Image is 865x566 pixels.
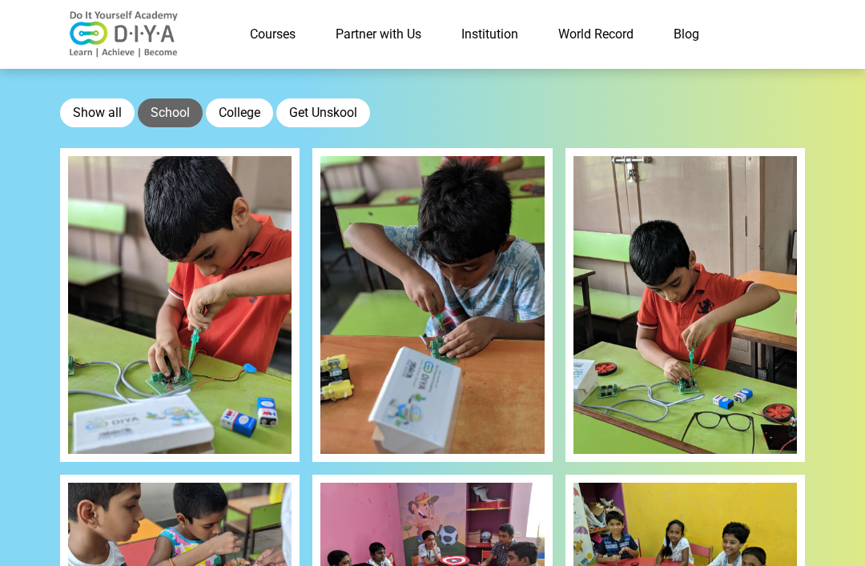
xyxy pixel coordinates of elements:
a: Institution [441,18,538,50]
img: logo-v2.png [60,10,188,58]
button: Get Unskool [276,98,370,127]
button: School [138,98,203,127]
a: Contact Us [719,18,805,50]
a: Courses [230,18,316,50]
a: Partner with Us [316,18,441,50]
button: Show all [60,98,135,127]
button: College [206,98,273,127]
a: Blog [654,18,719,50]
a: World Record [538,18,654,50]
